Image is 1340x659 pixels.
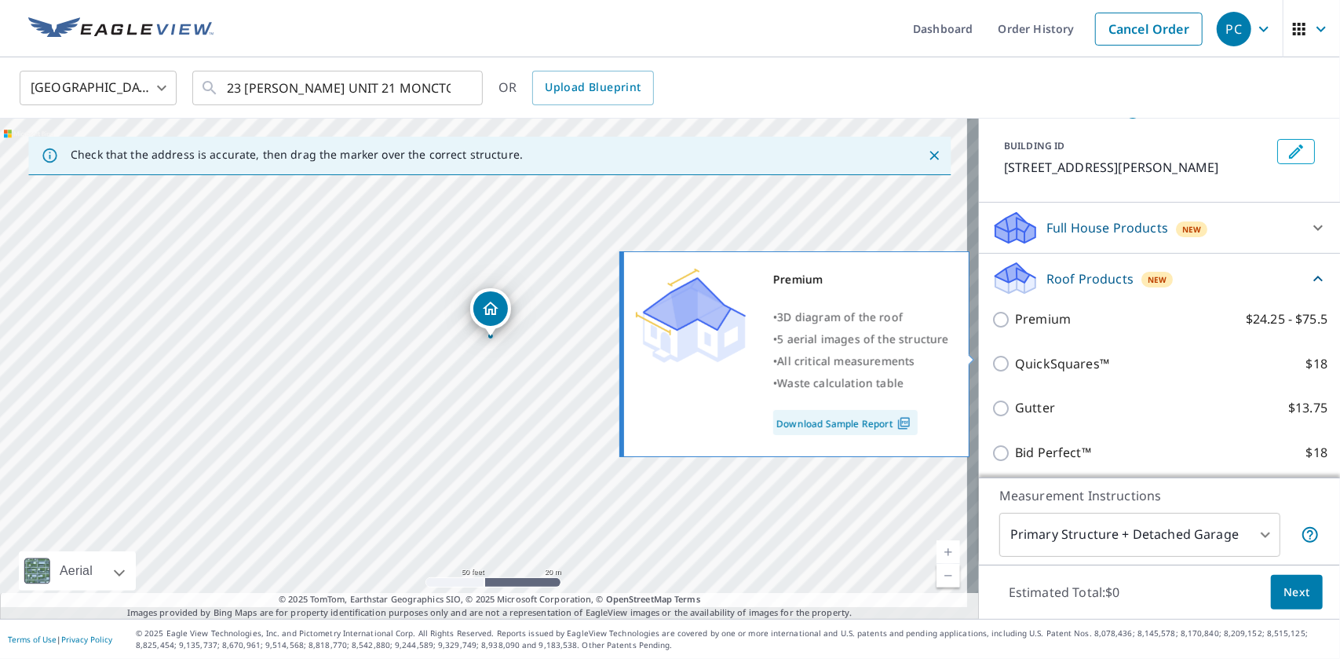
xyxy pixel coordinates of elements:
span: All critical measurements [777,353,915,368]
p: Measurement Instructions [999,486,1320,505]
p: Bid Perfect™ [1015,443,1091,463]
p: Roof Products [1046,269,1134,288]
div: Dropped pin, building 1, Residential property, 23 THORNHILL CRES MONCTON NB E1A6B1 [470,288,511,337]
a: Current Level 19, Zoom In [937,540,960,564]
button: Close [924,145,944,166]
span: New [1182,223,1202,236]
div: PC [1217,12,1251,46]
div: • [773,350,949,372]
div: • [773,306,949,328]
img: Premium [636,269,746,363]
span: New [1148,273,1167,286]
p: BUILDING ID [1004,139,1064,152]
div: OR [498,71,654,105]
span: Waste calculation table [777,375,904,390]
p: $24.25 - $75.5 [1246,309,1327,329]
a: Terms [674,593,700,605]
p: QuickSquares™ [1015,354,1109,374]
div: • [773,328,949,350]
div: Premium [773,269,949,291]
p: Estimated Total: $0 [996,575,1133,610]
span: © 2025 TomTom, Earthstar Geographics SIO, © 2025 Microsoft Corporation, © [279,593,700,606]
div: • [773,372,949,394]
a: Cancel Order [1095,13,1203,46]
div: Aerial [55,551,97,591]
button: Edit building 1 [1277,139,1315,164]
div: Roof ProductsNew [991,260,1327,297]
p: $18 [1306,354,1327,374]
span: Next [1283,583,1310,602]
input: Search by address or latitude-longitude [227,66,451,110]
div: Full House ProductsNew [991,209,1327,247]
p: Check that the address is accurate, then drag the marker over the correct structure. [71,148,523,162]
p: [STREET_ADDRESS][PERSON_NAME] [1004,158,1271,177]
div: Primary Structure + Detached Garage [999,513,1280,557]
p: Gutter [1015,398,1055,418]
a: OpenStreetMap [606,593,672,605]
a: Upload Blueprint [532,71,653,105]
p: | [8,635,112,644]
a: Current Level 19, Zoom Out [937,564,960,588]
a: Download Sample Report [773,410,918,435]
p: $13.75 [1288,398,1327,418]
a: Privacy Policy [61,634,112,645]
p: Premium [1015,309,1071,329]
span: 5 aerial images of the structure [777,331,948,346]
p: © 2025 Eagle View Technologies, Inc. and Pictometry International Corp. All Rights Reserved. Repo... [136,628,1332,651]
p: Full House Products [1046,218,1168,237]
div: Aerial [19,551,136,591]
div: [GEOGRAPHIC_DATA] [20,66,177,110]
a: Terms of Use [8,634,57,645]
img: EV Logo [28,17,214,41]
img: Pdf Icon [893,416,915,430]
span: Your report will include the primary structure and a detached garage if one exists. [1301,525,1320,544]
span: 3D diagram of the roof [777,309,903,324]
p: $18 [1306,443,1327,463]
button: Next [1271,575,1323,610]
span: Upload Blueprint [545,78,641,97]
